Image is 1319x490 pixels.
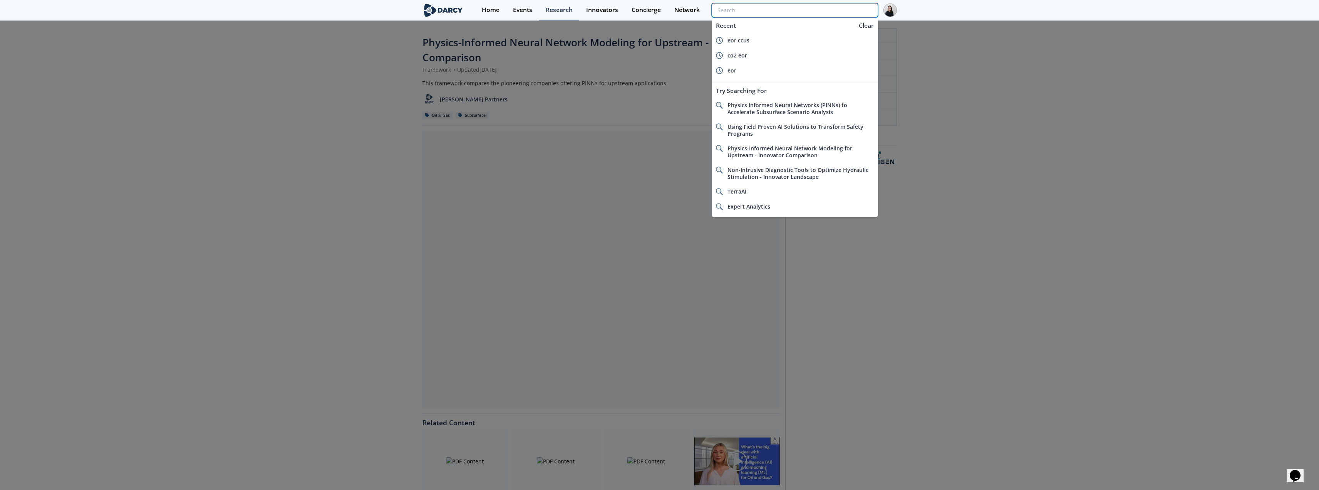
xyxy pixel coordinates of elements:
img: Profile [883,3,897,17]
div: Events [513,7,532,13]
img: icon [716,67,723,74]
span: Physics-Informed Neural Network Modeling for Upstream - Innovator Comparison [727,145,852,159]
img: icon [716,102,723,109]
img: icon [716,167,723,173]
img: logo-wide.svg [422,3,464,17]
img: icon [716,145,723,152]
input: Advanced Search [712,3,878,17]
img: icon [716,52,723,59]
span: Using Field Proven AI Solutions to Transform Safety Programs [727,123,863,137]
div: Innovators [586,7,618,13]
span: TerraAI [727,188,746,195]
span: Expert Analytics [727,203,770,210]
span: co2 eor [727,52,747,59]
span: Physics Informed Neural Networks (PINNs) to Accelerate Subsurface Scenario Analysis [727,101,847,116]
img: icon [716,123,723,130]
img: icon [716,37,723,44]
div: Research [546,7,573,13]
div: Home [482,7,499,13]
span: eor [727,67,736,74]
div: Recent [712,19,855,33]
img: icon [716,188,723,195]
div: Concierge [632,7,661,13]
span: Non-Intrusive Diagnostic Tools to Optimize Hydraulic Stimulation - Innovator Landscape [727,166,868,180]
div: Network [674,7,700,13]
div: Clear [856,21,877,30]
div: Try Searching For [712,84,878,98]
iframe: chat widget [1287,459,1311,482]
img: icon [716,203,723,210]
span: eor ccus [727,37,749,44]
